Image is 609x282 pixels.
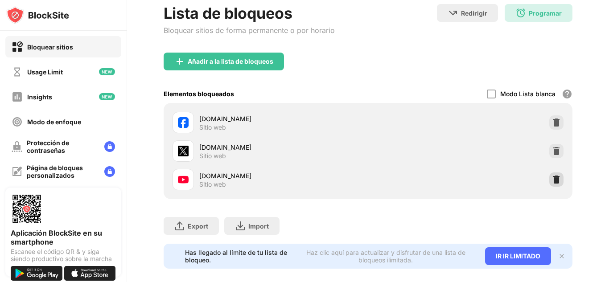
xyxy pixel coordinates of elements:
[11,248,116,262] div: Escanee el código QR & y siga siendo productivo sobre la marcha
[12,141,22,152] img: password-protection-off.svg
[164,4,335,22] div: Lista de bloqueos
[104,141,115,152] img: lock-menu.svg
[164,26,335,35] div: Bloquear sitios de forma permanente o por horario
[12,66,23,78] img: time-usage-off.svg
[188,58,273,65] div: Añadir a la lista de bloqueos
[104,166,115,177] img: lock-menu.svg
[27,68,63,76] div: Usage Limit
[199,114,368,123] div: [DOMAIN_NAME]
[164,90,234,98] div: Elementos bloqueados
[248,222,269,230] div: Import
[185,249,292,264] div: Has llegado al límite de tu lista de bloqueo.
[461,9,487,17] div: Redirigir
[199,152,226,160] div: Sitio web
[485,247,551,265] div: IR IR LIMITADO
[6,6,69,24] img: logo-blocksite.svg
[11,229,116,246] div: Aplicación BlockSite en su smartphone
[27,139,97,154] div: Protección de contraseñas
[178,117,189,128] img: favicons
[64,266,116,281] img: download-on-the-app-store.svg
[199,180,226,188] div: Sitio web
[12,41,23,53] img: block-on.svg
[12,91,23,102] img: insights-off.svg
[11,193,43,225] img: options-page-qr-code.png
[178,174,189,185] img: favicons
[188,222,208,230] div: Export
[99,68,115,75] img: new-icon.svg
[500,90,556,98] div: Modo Lista blanca
[27,93,52,101] div: Insights
[27,43,73,51] div: Bloquear sitios
[297,249,474,264] div: Haz clic aquí para actualizar y disfrutar de una lista de bloqueos ilimitada.
[558,253,565,260] img: x-button.svg
[27,118,81,126] div: Modo de enfoque
[529,9,562,17] div: Programar
[12,116,23,127] img: focus-off.svg
[27,164,97,179] div: Página de bloques personalizados
[12,166,22,177] img: customize-block-page-off.svg
[11,266,62,281] img: get-it-on-google-play.svg
[199,171,368,180] div: [DOMAIN_NAME]
[199,123,226,131] div: Sitio web
[99,93,115,100] img: new-icon.svg
[199,143,368,152] div: [DOMAIN_NAME]
[178,146,189,156] img: favicons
